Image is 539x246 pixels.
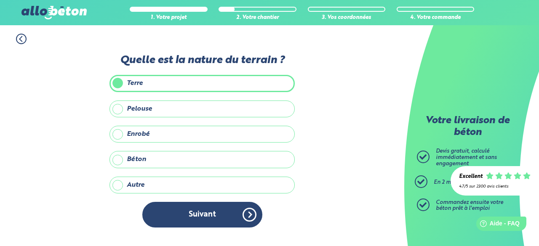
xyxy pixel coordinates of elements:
img: allobéton [21,6,86,19]
div: 3. Vos coordonnées [308,15,386,21]
label: Pelouse [109,101,295,117]
label: Autre [109,177,295,193]
div: Excellent [459,174,483,180]
div: 4.7/5 sur 2300 avis clients [459,184,531,189]
label: Enrobé [109,126,295,143]
label: Terre [109,75,295,92]
span: Devis gratuit, calculé immédiatement et sans engagement [436,148,497,166]
div: 4. Votre commande [397,15,475,21]
div: 2. Votre chantier [219,15,296,21]
label: Béton [109,151,295,168]
span: Commandez ensuite votre béton prêt à l'emploi [436,200,503,212]
button: Suivant [142,202,262,227]
span: En 2 minutes top chrono [434,180,496,185]
div: 1. Votre projet [130,15,208,21]
label: Quelle est la nature du terrain ? [109,54,295,66]
iframe: Help widget launcher [464,213,530,237]
p: Votre livraison de béton [419,115,516,138]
